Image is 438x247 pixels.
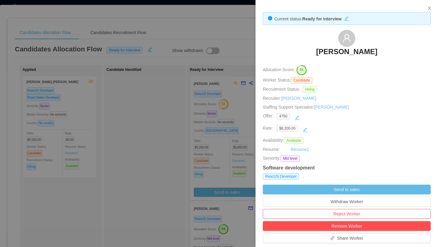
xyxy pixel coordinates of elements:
[316,47,377,57] h3: [PERSON_NAME]
[263,173,299,180] span: ReactJS Developer
[263,155,280,162] span: Seniority:
[303,86,317,93] span: Hiring
[281,96,316,101] a: [PERSON_NAME]
[291,77,312,84] span: Candidate
[263,221,431,231] button: Remove Worker
[263,147,280,152] span: Resume:
[295,65,307,75] button: 84
[280,155,300,162] span: Mid level
[277,113,290,120] span: 4750
[342,15,351,21] button: icon: edit
[274,16,302,21] span: Current status:
[314,105,349,110] a: [PERSON_NAME]
[300,125,310,135] button: icon: edit
[427,6,432,11] i: icon: close
[263,87,300,92] span: Recruitment Status:
[300,68,304,72] text: 84
[263,138,306,143] span: Availability:
[284,137,304,144] span: Available
[268,16,272,20] i: icon: info-circle
[263,185,431,194] button: Send to sales
[316,47,377,60] a: [PERSON_NAME]
[263,209,431,219] button: Reject Worker
[263,96,316,101] span: Recruiter:
[263,105,349,110] span: Staffing Support Specialist:
[277,125,298,132] span: $8,200.00
[302,16,342,21] strong: Ready for interview
[263,78,291,82] span: Worker Status:
[263,68,295,72] span: Allocation Score:
[292,113,302,123] button: icon: edit
[342,34,351,42] i: icon: user
[263,165,315,170] strong: Software development
[291,146,309,153] a: Resume1
[263,233,431,243] button: icon: linkShare Worker
[263,197,431,207] button: Withdraw Worker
